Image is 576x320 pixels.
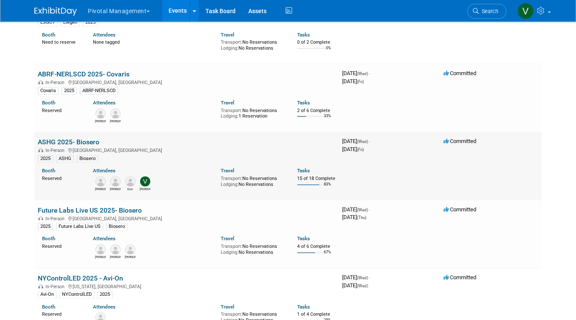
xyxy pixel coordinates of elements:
div: Robert Riegelhaupt [95,118,106,124]
span: (Fri) [357,79,364,84]
span: (Wed) [357,208,368,212]
span: - [369,274,371,281]
img: Joseph (Joe) Rodriguez [96,244,106,254]
span: In-Person [45,216,67,222]
div: Avi-On [38,291,56,298]
a: Attendees [93,168,115,174]
div: 2025 [62,87,77,95]
span: [DATE] [342,78,364,84]
td: 83% [324,182,331,194]
div: Jared Hoffman [110,118,121,124]
span: [DATE] [342,138,371,144]
img: Noah Vanderhyde [125,244,135,254]
div: 2025 [38,155,53,163]
a: Tasks [297,168,310,174]
span: Committed [444,274,476,281]
img: In-Person Event [38,216,43,220]
div: Reserved [42,242,80,250]
span: [DATE] [342,214,366,220]
div: ABRF-NERLSCD [80,87,118,95]
a: Tasks [297,236,310,241]
a: ABRF-NERLSCD 2025- Covaris [38,70,129,78]
div: Michael Langan [95,186,106,191]
span: Lodging: [221,113,239,119]
div: No Reservations No Reservations [221,174,284,187]
img: In-Person Event [38,148,43,152]
div: Reserved [42,310,80,317]
span: Committed [444,138,476,144]
span: Transport: [221,39,242,45]
div: [GEOGRAPHIC_DATA], [GEOGRAPHIC_DATA] [38,79,335,85]
a: Booth [42,304,55,310]
a: NYControlLED 2025 - Avi-On [38,274,123,282]
div: Noah Vanderhyde [125,254,135,259]
a: Tasks [297,304,310,310]
div: 15 of 18 Complete [297,176,335,182]
div: ESGCT [38,19,58,26]
div: [GEOGRAPHIC_DATA], [GEOGRAPHIC_DATA] [38,146,335,153]
span: Transport: [221,108,242,113]
a: Attendees [93,236,115,241]
img: Jared Hoffman [110,108,121,118]
span: In-Person [45,284,67,289]
a: Tasks [297,100,310,106]
td: 67% [324,250,331,261]
a: Future Labs Live US 2025- Biosero [38,206,142,214]
div: Chirag Patel [110,254,121,259]
div: Don Janezic [125,186,135,191]
a: Travel [221,168,234,174]
div: No Reservations No Reservations [221,242,284,255]
a: Travel [221,236,234,241]
img: Chirag Patel [110,244,121,254]
a: Travel [221,32,234,38]
span: Committed [444,206,476,213]
img: Valerie Weld [140,176,150,186]
div: ASHG [56,155,74,163]
span: Lodging: [221,45,239,51]
span: [DATE] [342,206,371,213]
a: Booth [42,32,55,38]
span: (Wed) [357,71,368,76]
span: (Thu) [357,215,366,220]
span: Transport: [221,176,242,181]
span: In-Person [45,148,67,153]
span: [DATE] [342,146,364,152]
span: [DATE] [342,274,371,281]
div: Reserved [42,106,80,114]
div: [GEOGRAPHIC_DATA], [GEOGRAPHIC_DATA] [38,215,335,222]
img: Michael Langan [96,176,106,186]
div: Biosero [77,155,98,163]
img: ExhibitDay [34,7,77,16]
div: None tagged [93,38,214,45]
div: 4 of 6 Complete [297,244,335,250]
a: Tasks [297,32,310,38]
div: [US_STATE], [GEOGRAPHIC_DATA] [38,283,335,289]
div: Valerie Weld [140,186,150,191]
a: ASHG 2025- Biosero [38,138,99,146]
a: Attendees [93,100,115,106]
a: Search [467,4,506,19]
a: Attendees [93,32,115,38]
div: NYControlLED [59,291,94,298]
div: 2025 [97,291,112,298]
img: Don Janezic [125,176,135,186]
td: 33% [324,114,331,125]
div: Future Labs Live US [56,223,103,230]
div: Reserved [42,174,80,182]
span: (Wed) [357,139,368,144]
span: - [369,206,371,213]
img: Michael Malanga [110,176,121,186]
a: Travel [221,100,234,106]
img: Valerie Weld [517,3,534,19]
div: Elegen [61,19,80,26]
div: 0 of 2 Complete [297,39,335,45]
div: Joseph (Joe) Rodriguez [95,254,106,259]
a: Travel [221,304,234,310]
div: 1 of 4 Complete [297,312,335,317]
span: Committed [444,70,476,76]
div: No Reservations No Reservations [221,38,284,51]
img: In-Person Event [38,80,43,84]
span: [DATE] [342,282,368,289]
a: Booth [42,236,55,241]
span: Transport: [221,312,242,317]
